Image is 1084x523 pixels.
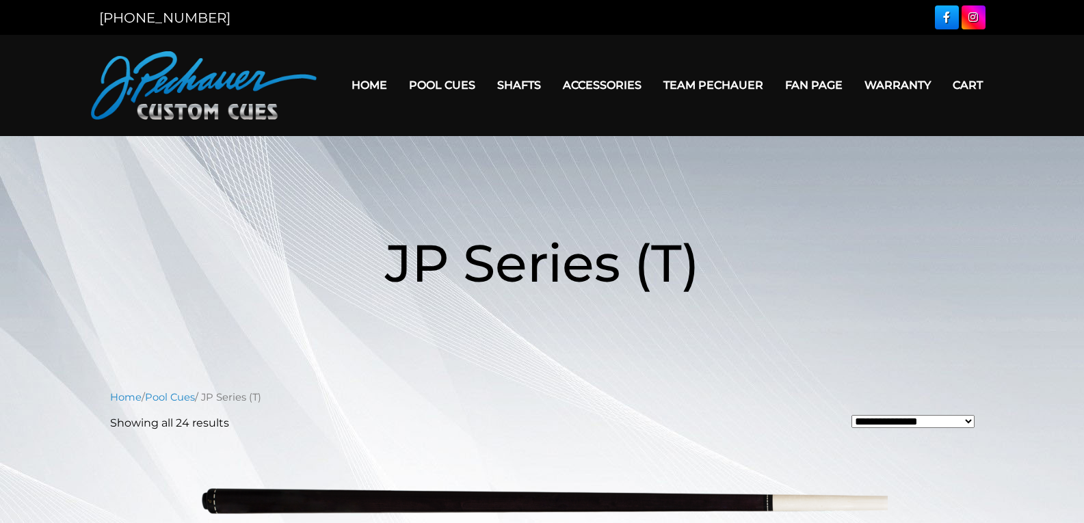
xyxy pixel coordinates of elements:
a: Accessories [552,68,652,103]
a: [PHONE_NUMBER] [99,10,230,26]
a: Fan Page [774,68,854,103]
p: Showing all 24 results [110,415,229,431]
a: Shafts [486,68,552,103]
a: Home [110,391,142,403]
a: Pool Cues [398,68,486,103]
a: Cart [942,68,994,103]
a: Home [341,68,398,103]
a: Warranty [854,68,942,103]
a: Pool Cues [145,391,195,403]
a: Team Pechauer [652,68,774,103]
img: Pechauer Custom Cues [91,51,317,120]
span: JP Series (T) [385,231,700,295]
nav: Breadcrumb [110,390,975,405]
select: Shop order [851,415,975,428]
